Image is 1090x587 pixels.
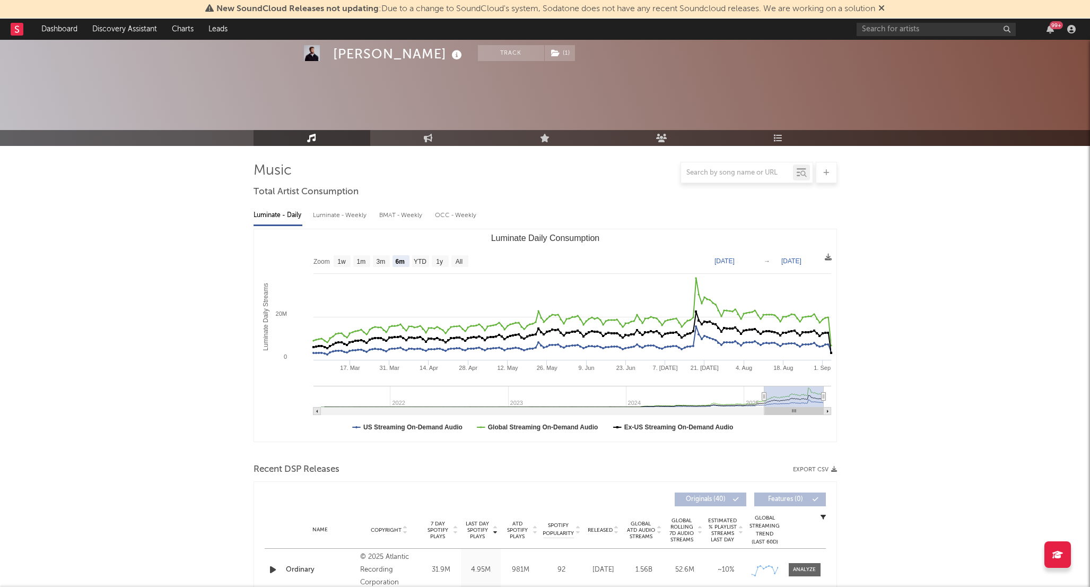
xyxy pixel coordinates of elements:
[464,565,498,575] div: 4.95M
[436,258,443,265] text: 1y
[286,526,355,534] div: Name
[283,353,286,360] text: 0
[764,257,770,265] text: →
[420,365,438,371] text: 14. Apr
[588,527,613,533] span: Released
[626,565,662,575] div: 1.56B
[793,467,837,473] button: Export CSV
[286,565,355,575] a: Ordinary
[652,365,677,371] text: 7. [DATE]
[424,565,458,575] div: 31.9M
[261,283,269,350] text: Luminate Daily Streams
[503,565,538,575] div: 981M
[878,5,885,13] span: Dismiss
[857,23,1016,36] input: Search for artists
[478,45,544,61] button: Track
[379,365,399,371] text: 31. Mar
[340,365,360,371] text: 17. Mar
[773,365,793,371] text: 18. Aug
[708,565,744,575] div: ~ 10 %
[459,365,477,371] text: 28. Apr
[254,186,359,198] span: Total Artist Consumption
[544,45,575,61] span: ( 1 )
[313,206,369,225] div: Luminate - Weekly
[216,5,379,13] span: New SoundCloud Releases not updating
[497,365,518,371] text: 12. May
[85,19,164,40] a: Discovery Assistant
[543,522,574,538] span: Spotify Popularity
[814,365,831,371] text: 1. Sep
[395,258,404,265] text: 6m
[455,258,462,265] text: All
[543,565,580,575] div: 92
[491,234,599,243] text: Luminate Daily Consumption
[1047,25,1054,33] button: 99+
[586,565,621,575] div: [DATE]
[681,169,793,177] input: Search by song name or URL
[424,521,452,540] span: 7 Day Spotify Plays
[413,258,426,265] text: YTD
[164,19,201,40] a: Charts
[690,365,718,371] text: 21. [DATE]
[216,5,875,13] span: : Due to a change to SoundCloud's system, Sodatone does not have any recent Soundcloud releases. ...
[1050,21,1063,29] div: 99 +
[201,19,235,40] a: Leads
[714,257,735,265] text: [DATE]
[667,565,703,575] div: 52.6M
[749,514,781,546] div: Global Streaming Trend (Last 60D)
[254,463,339,476] span: Recent DSP Releases
[487,424,598,431] text: Global Streaming On-Demand Audio
[464,521,492,540] span: Last Day Spotify Plays
[616,365,635,371] text: 23. Jun
[356,258,365,265] text: 1m
[578,365,594,371] text: 9. Jun
[34,19,85,40] a: Dashboard
[781,257,801,265] text: [DATE]
[275,310,286,317] text: 20M
[675,493,746,506] button: Originals(40)
[379,206,424,225] div: BMAT - Weekly
[333,45,465,63] div: [PERSON_NAME]
[536,365,557,371] text: 26. May
[626,521,656,540] span: Global ATD Audio Streams
[337,258,346,265] text: 1w
[254,229,836,442] svg: Luminate Daily Consumption
[624,424,733,431] text: Ex-US Streaming On-Demand Audio
[754,493,826,506] button: Features(0)
[667,517,696,543] span: Global Rolling 7D Audio Streams
[735,365,752,371] text: 4. Aug
[254,206,302,225] div: Luminate - Daily
[761,496,810,503] span: Features ( 0 )
[682,496,730,503] span: Originals ( 40 )
[371,527,402,533] span: Copyright
[708,517,737,543] span: Estimated % Playlist Streams Last Day
[376,258,385,265] text: 3m
[435,206,477,225] div: OCC - Weekly
[363,424,463,431] text: US Streaming On-Demand Audio
[545,45,575,61] button: (1)
[503,521,531,540] span: ATD Spotify Plays
[313,258,330,265] text: Zoom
